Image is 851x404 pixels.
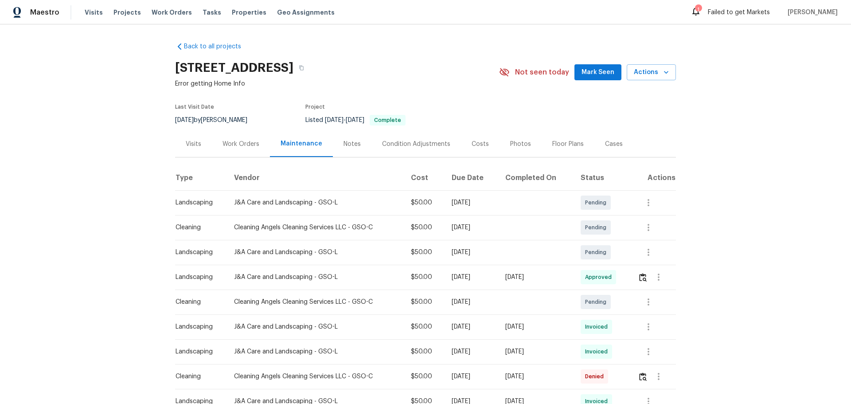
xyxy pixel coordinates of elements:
th: Cost [404,165,445,190]
span: [DATE] [346,117,364,123]
span: Complete [371,118,405,123]
span: Listed [305,117,406,123]
div: Cleaning [176,298,220,306]
button: Mark Seen [574,64,621,81]
div: Costs [472,140,489,149]
th: Vendor [227,165,404,190]
span: Pending [585,223,610,232]
span: Pending [585,198,610,207]
div: Work Orders [223,140,259,149]
th: Status [574,165,631,190]
div: Cleaning [176,223,220,232]
img: Review Icon [639,373,647,381]
div: $50.00 [411,273,438,282]
div: J&A Care and Landscaping - GSO-L [234,273,397,282]
span: Invoiced [585,347,611,356]
div: [DATE] [505,273,566,282]
button: Actions [627,64,676,81]
div: $50.00 [411,223,438,232]
div: $50.00 [411,347,438,356]
div: $50.00 [411,198,438,207]
span: Maestro [30,8,59,17]
div: Failed to get Markets [691,5,838,20]
span: Work Orders [152,8,192,17]
div: Floor Plans [552,140,584,149]
div: [DATE] [452,248,491,257]
div: Visits [186,140,201,149]
span: Mark Seen [582,67,614,78]
div: Landscaping [176,322,220,331]
button: Review Icon [638,267,648,288]
a: Back to all projects [175,42,260,51]
div: Maintenance [281,139,322,148]
th: Completed On [498,165,574,190]
span: Tasks [203,9,221,16]
div: [DATE] [505,347,566,356]
div: Landscaping [176,347,220,356]
div: [DATE] [452,223,491,232]
span: Last Visit Date [175,104,214,110]
span: Error getting Home Info [175,79,499,88]
span: Projects [113,8,141,17]
div: J&A Care and Landscaping - GSO-L [234,347,397,356]
span: [PERSON_NAME] [784,8,838,17]
span: Pending [585,248,610,257]
span: Approved [585,273,615,282]
span: Project [305,104,325,110]
div: by [PERSON_NAME] [175,115,258,126]
h2: [STREET_ADDRESS] [175,63,293,72]
div: [DATE] [452,273,491,282]
div: Cleaning [176,372,220,381]
div: Cleaning Angels Cleaning Services LLC - GSO-C [234,223,397,232]
div: [DATE] [452,372,491,381]
div: J&A Care and Landscaping - GSO-L [234,248,397,257]
div: Cases [605,140,623,149]
span: Invoiced [585,322,611,331]
div: Photos [510,140,531,149]
div: $50.00 [411,248,438,257]
div: Landscaping [176,248,220,257]
div: Notes [344,140,361,149]
th: Due Date [445,165,498,190]
img: Review Icon [639,273,647,282]
div: Landscaping [176,198,220,207]
div: [DATE] [452,347,491,356]
div: Cleaning Angels Cleaning Services LLC - GSO-C [234,372,397,381]
div: [DATE] [505,372,566,381]
span: Geo Assignments [277,8,335,17]
div: Condition Adjustments [382,140,450,149]
div: 1 [695,5,701,14]
div: J&A Care and Landscaping - GSO-L [234,322,397,331]
div: [DATE] [452,322,491,331]
span: [DATE] [325,117,344,123]
span: Visits [85,8,103,17]
div: [DATE] [452,298,491,306]
div: $50.00 [411,372,438,381]
div: $50.00 [411,322,438,331]
span: Properties [232,8,266,17]
div: $50.00 [411,298,438,306]
th: Actions [631,165,676,190]
span: Denied [585,372,607,381]
button: Copy Address [293,60,309,76]
div: Landscaping [176,273,220,282]
span: Actions [634,67,669,78]
div: [DATE] [505,322,566,331]
span: [DATE] [175,117,194,123]
span: Not seen today [515,68,569,77]
th: Type [175,165,227,190]
button: Review Icon [638,366,648,387]
div: [DATE] [452,198,491,207]
span: - [325,117,364,123]
div: J&A Care and Landscaping - GSO-L [234,198,397,207]
div: Cleaning Angels Cleaning Services LLC - GSO-C [234,298,397,306]
span: Pending [585,298,610,306]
